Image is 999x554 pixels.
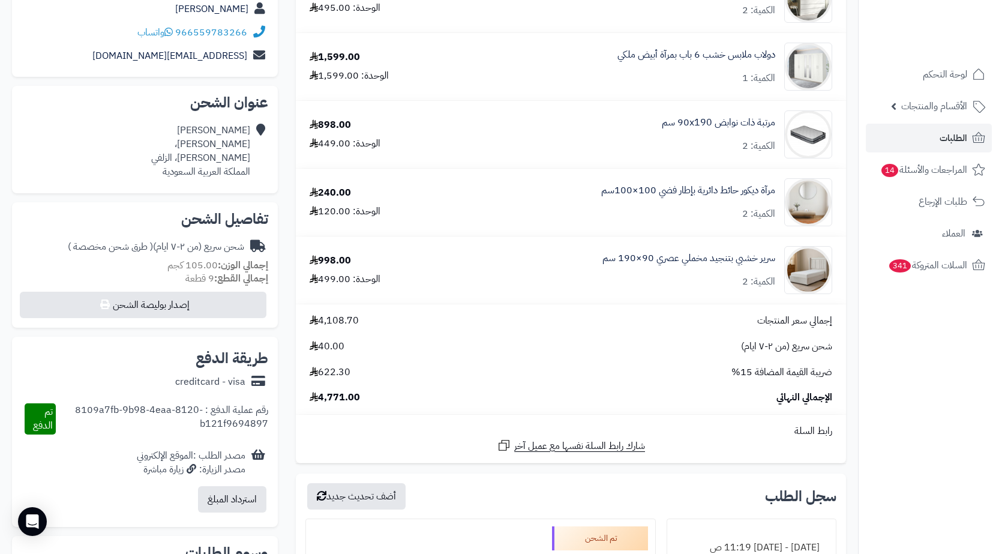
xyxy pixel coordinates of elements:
h2: طريقة الدفع [196,351,268,366]
span: 341 [889,259,911,272]
div: الكمية: 2 [742,275,775,289]
span: 40.00 [310,340,344,354]
small: 9 قطعة [185,271,268,286]
h2: عنوان الشحن [22,95,268,110]
div: creditcard - visa [175,375,245,389]
div: [PERSON_NAME] [PERSON_NAME]، [PERSON_NAME]، الزلفي المملكة العربية السعودية [151,124,250,178]
a: المراجعات والأسئلة14 [866,155,992,184]
span: تم الدفع [33,405,53,433]
button: إصدار بوليصة الشحن [20,292,266,318]
div: 898.00 [310,118,351,132]
a: شارك رابط السلة نفسها مع عميل آخر [497,438,645,453]
span: شحن سريع (من ٢-٧ ايام) [741,340,832,354]
div: رقم عملية الدفع : 8109a7fb-9b98-4eaa-8120-b121f9694897 [56,403,269,435]
div: 998.00 [310,254,351,268]
img: 1728808024-110601060001-90x90.jpg [785,110,832,158]
span: ضريبة القيمة المضافة 15% [731,366,832,379]
a: [EMAIL_ADDRESS][DOMAIN_NAME] [92,49,247,63]
div: الكمية: 2 [742,207,775,221]
div: الكمية: 2 [742,139,775,153]
span: الإجمالي النهائي [776,391,832,405]
a: العملاء [866,219,992,248]
a: 966559783266 [175,25,247,40]
a: طلبات الإرجاع [866,187,992,216]
a: مرآة ديكور حائط دائرية بإطار فضي 100×100سم [601,184,775,197]
div: Open Intercom Messenger [18,507,47,536]
a: لوحة التحكم [866,60,992,89]
span: 4,108.70 [310,314,359,328]
img: 1753785297-1-90x90.jpg [785,178,832,226]
div: 240.00 [310,186,351,200]
button: أضف تحديث جديد [307,483,406,510]
a: [PERSON_NAME] [175,2,248,16]
span: العملاء [942,225,965,242]
span: ( طرق شحن مخصصة ) [68,239,153,254]
div: مصدر الزيارة: زيارة مباشرة [137,463,245,477]
span: الطلبات [940,130,967,146]
div: الكمية: 1 [742,71,775,85]
div: رابط السلة [301,424,841,438]
h3: سجل الطلب [765,489,836,504]
div: تم الشحن [552,526,648,550]
strong: إجمالي القطع: [214,271,268,286]
span: 622.30 [310,366,350,379]
h2: تفاصيل الشحن [22,212,268,226]
span: 4,771.00 [310,391,360,405]
span: لوحة التحكم [923,66,967,83]
a: دولاب ملابس خشب 6 باب بمرآة أبيض ملكي [617,48,775,62]
a: السلات المتروكة341 [866,251,992,280]
span: المراجعات والأسئلة [880,161,967,178]
div: 1,599.00 [310,50,360,64]
span: شارك رابط السلة نفسها مع عميل آخر [514,439,645,453]
div: الوحدة: 499.00 [310,272,380,286]
div: الوحدة: 1,599.00 [310,69,389,83]
strong: إجمالي الوزن: [218,258,268,272]
a: الطلبات [866,124,992,152]
img: 1756282711-1-90x90.jpg [785,246,832,294]
img: logo-2.png [917,32,988,58]
span: السلات المتروكة [888,257,967,274]
div: الوحدة: 495.00 [310,1,380,15]
a: مرتبة ذات نوابض 90x190 سم [662,116,775,130]
div: الكمية: 2 [742,4,775,17]
span: طلبات الإرجاع [919,193,967,210]
div: مصدر الطلب :الموقع الإلكتروني [137,449,245,477]
button: استرداد المبلغ [198,486,266,513]
small: 105.00 كجم [167,258,268,272]
span: 14 [881,164,898,177]
div: شحن سريع (من ٢-٧ ايام) [68,240,244,254]
div: الوحدة: 449.00 [310,137,380,151]
span: الأقسام والمنتجات [901,98,967,115]
a: واتساب [137,25,173,40]
img: 1733065410-1-90x90.jpg [785,43,832,91]
div: الوحدة: 120.00 [310,205,380,218]
span: إجمالي سعر المنتجات [757,314,832,328]
a: سرير خشبي بتنجيد مخملي عصري 90×190 سم [602,251,775,265]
